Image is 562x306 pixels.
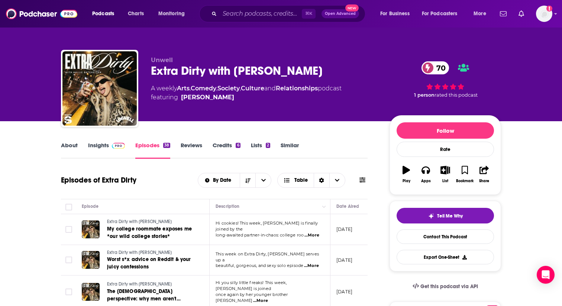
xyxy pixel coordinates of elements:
a: InsightsPodchaser Pro [88,142,125,159]
p: [DATE] [336,226,352,232]
a: Arts [177,85,190,92]
a: Hallie Batchelder [181,93,234,102]
h1: Episodes of Extra Dirty [61,175,136,185]
span: Open Advanced [325,12,356,16]
a: My college roommate exposes me *our wild college stories* [107,225,196,240]
button: open menu [87,8,124,20]
a: Lists2 [251,142,270,159]
span: , [216,85,217,92]
span: Extra Dirty with [PERSON_NAME] [107,219,172,224]
span: Podcasts [92,9,114,19]
div: A weekly podcast [151,84,342,102]
img: tell me why sparkle [428,213,434,219]
div: Episode [82,202,98,211]
div: 70 1 personrated this podcast [390,57,501,103]
button: Column Actions [320,202,329,211]
div: Rate [397,142,494,157]
button: open menu [255,173,271,187]
span: Toggle select row [65,226,72,233]
a: Credits6 [213,142,240,159]
button: open menu [468,8,495,20]
span: beautiful, gorgeous, and sexy solo episode [216,263,303,268]
div: 6 [236,143,240,148]
span: New [345,4,359,12]
input: Search podcasts, credits, & more... [220,8,302,20]
a: Episodes38 [135,142,170,159]
span: This week on Extra Dirty, [PERSON_NAME] serves up a [216,251,319,262]
a: Show notifications dropdown [497,7,510,20]
button: Apps [416,161,435,188]
button: tell me why sparkleTell Me Why [397,208,494,223]
span: Charts [128,9,144,19]
a: Reviews [181,142,202,159]
span: ...More [304,232,319,238]
a: Get this podcast via API [407,277,484,296]
a: Comedy [191,85,216,92]
div: Sort Direction [314,173,329,187]
a: Society [217,85,240,92]
a: Relationships [276,85,318,92]
img: User Profile [536,6,552,22]
button: Export One-Sheet [397,250,494,264]
button: open menu [198,178,240,183]
span: Monitoring [158,9,185,19]
span: rated this podcast [435,92,478,98]
img: Podchaser - Follow, Share and Rate Podcasts [6,7,77,21]
span: , [240,85,241,92]
span: Tell Me Why [437,213,463,219]
span: ⌘ K [302,9,316,19]
a: Extra Dirty with [PERSON_NAME] [107,249,196,256]
img: Extra Dirty with Hallie Batchelder [62,51,137,126]
span: My college roommate exposes me *our wild college stories* [107,226,192,239]
h2: Choose List sort [198,173,272,188]
div: Apps [421,179,431,183]
img: Podchaser Pro [112,143,125,149]
a: Similar [281,142,299,159]
span: Toggle select row [65,257,72,263]
button: Show profile menu [536,6,552,22]
button: Open AdvancedNew [322,9,359,18]
p: [DATE] [336,289,352,295]
button: open menu [153,8,194,20]
span: More [474,9,486,19]
span: Table [294,178,308,183]
svg: Add a profile image [546,6,552,12]
a: 70 [421,61,449,74]
p: [DATE] [336,257,352,263]
span: Logged in as BerkMarc [536,6,552,22]
div: Open Intercom Messenger [537,266,555,284]
span: 70 [429,61,449,74]
a: Culture [241,85,264,92]
span: and [264,85,276,92]
span: By Date [213,178,234,183]
a: Worst s*x advice on Reddit & your juicy confessions [107,256,196,271]
a: Show notifications dropdown [516,7,527,20]
span: For Business [380,9,410,19]
span: Worst s*x advice on Reddit & your juicy confessions [107,256,191,270]
a: Contact This Podcast [397,229,494,244]
span: ...More [253,298,268,304]
span: Extra Dirty with [PERSON_NAME] [107,250,172,255]
button: Share [475,161,494,188]
button: Choose View [277,173,345,188]
div: 2 [266,143,270,148]
div: Date Aired [336,202,359,211]
button: open menu [417,8,468,20]
div: Search podcasts, credits, & more... [206,5,372,22]
div: 38 [163,143,170,148]
div: Play [403,179,410,183]
span: Hi cookies! This week, [PERSON_NAME] is finally joined by the [216,220,318,232]
span: Get this podcast via API [420,283,478,290]
a: About [61,142,78,159]
button: Sort Direction [240,173,255,187]
a: Extra Dirty with [PERSON_NAME] [107,281,196,288]
a: Extra Dirty with [PERSON_NAME] [107,219,196,225]
a: The [DEMOGRAPHIC_DATA] perspective: why men aren't approaching women [107,288,196,303]
div: List [442,179,448,183]
span: Unwell [151,57,173,64]
div: Description [216,202,239,211]
span: Toggle select row [65,289,72,295]
div: Share [479,179,489,183]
